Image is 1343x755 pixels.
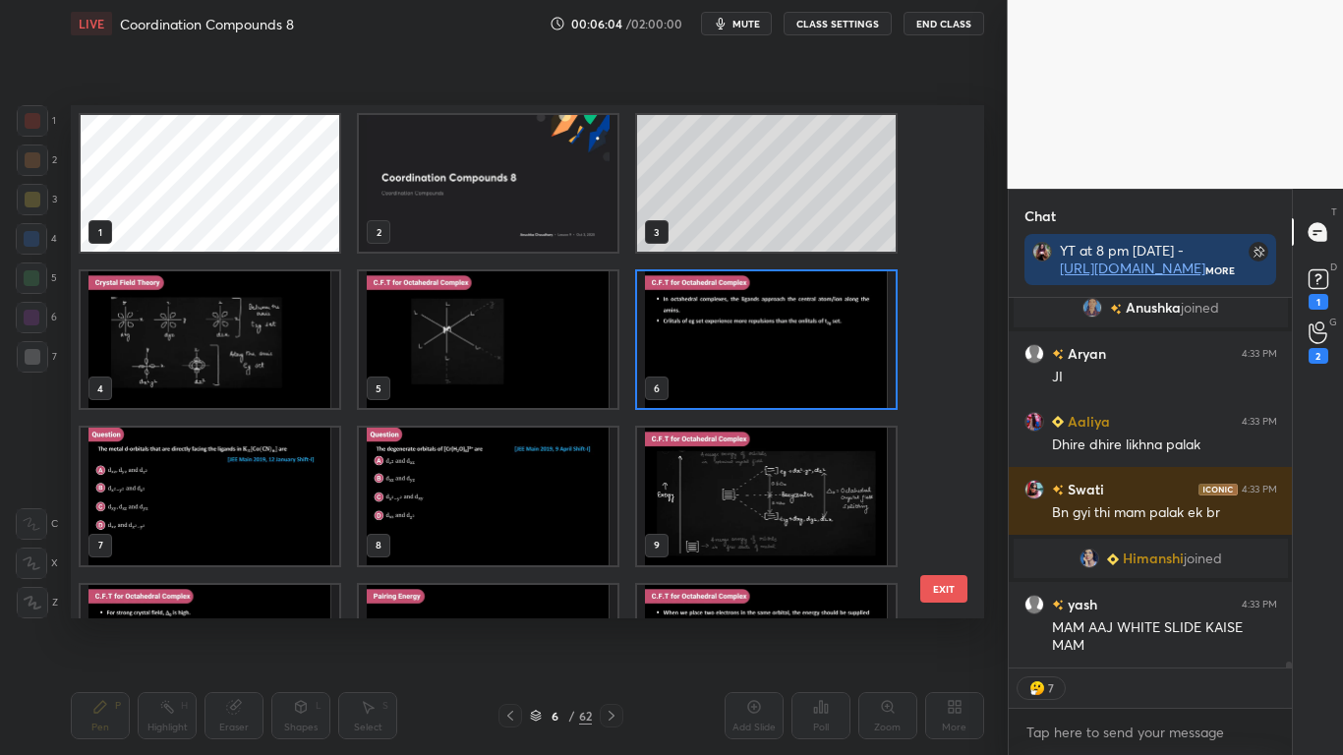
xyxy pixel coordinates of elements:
p: D [1330,260,1337,274]
img: 0092fb2d1aab4909984fc686ca96b525.jpg [1024,480,1044,499]
img: 056d09d2071b41c39918a16422d28f45.jpg [1080,549,1099,568]
p: Chat [1009,190,1072,242]
div: Dhire dhire likhna palak [1052,436,1277,455]
img: default.png [1024,344,1044,364]
h4: Coordination Compounds 8 [120,15,294,33]
div: 2 [1309,348,1328,364]
img: no-rating-badge.077c3623.svg [1052,485,1064,495]
img: 1759489072H4EF9V.pdf [81,428,339,564]
img: no-rating-badge.077c3623.svg [1110,304,1122,315]
button: EXIT [920,575,967,603]
img: thinking_face.png [1027,678,1047,698]
div: / [569,710,575,722]
img: 1759489072H4EF9V.pdf [81,584,339,721]
img: Learner_Badge_beginner_1_8b307cf2a0.svg [1052,416,1064,428]
img: Learner_Badge_beginner_1_8b307cf2a0.svg [1107,553,1119,565]
a: [URL][DOMAIN_NAME] [1060,259,1205,277]
div: 7 [17,341,57,373]
h6: Aryan [1064,343,1106,364]
div: 1 [1309,294,1328,310]
div: grid [71,105,950,618]
div: grid [1009,298,1293,668]
img: 59cc8e460c5d4c73a0b08f93b452489c.jpg [1032,242,1052,261]
button: End Class [904,12,984,35]
span: Anushka [1126,300,1181,316]
div: C [16,508,58,540]
img: 1759489072H4EF9V.pdf [637,428,896,564]
div: 6 [546,710,565,722]
div: 5 [16,262,57,294]
div: JI [1052,368,1277,387]
p: G [1329,315,1337,329]
div: Bn gyi thi mam palak ek br [1052,503,1277,523]
img: c76a81a4-a047-11f0-9a51-aa686d7d5ebb.jpg [359,115,617,252]
h6: yash [1064,594,1097,614]
img: 1759489072H4EF9V.pdf [359,584,617,721]
img: default.png [1024,595,1044,614]
div: 4:33 PM [1242,599,1277,610]
img: 1759489072H4EF9V.pdf [359,428,617,564]
img: 1759489072H4EF9V.pdf [359,271,617,408]
img: iconic-dark.1390631f.png [1198,484,1238,495]
div: X [16,548,58,579]
span: joined [1181,300,1219,316]
div: 3 [17,184,57,215]
div: More [1205,263,1235,277]
h6: Swati [1064,479,1104,499]
div: 2 [17,145,57,176]
button: mute [701,12,772,35]
div: 62 [579,707,592,725]
div: 4:33 PM [1242,416,1277,428]
img: 1759489072H4EF9V.pdf [637,271,896,408]
div: 6 [16,302,57,333]
img: 21c36cbbb531468097d24faedbb7ffe9.jpg [1082,298,1102,318]
h6: Aaliya [1064,411,1110,432]
img: no-rating-badge.077c3623.svg [1052,600,1064,610]
div: LIVE [71,12,112,35]
img: ec7d718a84f849b380cafa24a13c579d.jpg [1024,412,1044,432]
div: Z [17,587,58,618]
img: 1759489072H4EF9V.pdf [81,271,339,408]
span: joined [1184,551,1222,566]
span: mute [732,17,760,30]
p: T [1331,204,1337,219]
span: Himanshi [1123,551,1184,566]
div: 4 [16,223,57,255]
img: no-rating-badge.077c3623.svg [1052,349,1064,360]
div: 1 [17,105,56,137]
button: CLASS SETTINGS [784,12,892,35]
div: 4:33 PM [1242,484,1277,495]
div: YT at 8 pm [DATE] - [1060,242,1207,277]
div: MAM AAJ WHITE SLIDE KAISE MAM [1052,618,1277,656]
div: 7 [1047,680,1055,696]
div: 4:33 PM [1242,348,1277,360]
img: 1759489072H4EF9V.pdf [637,584,896,721]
